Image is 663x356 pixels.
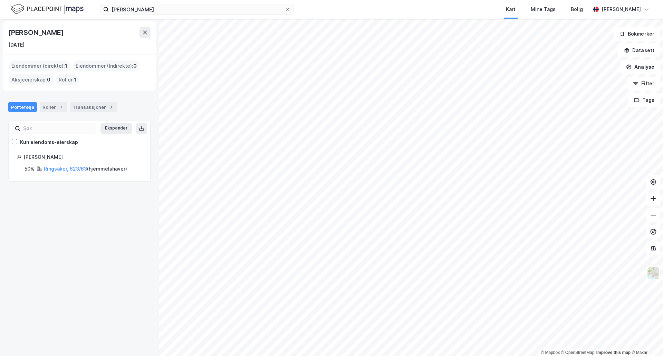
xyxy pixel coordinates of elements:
[107,104,114,110] div: 3
[20,138,78,146] div: Kun eiendoms-eierskap
[602,5,641,13] div: [PERSON_NAME]
[11,3,84,15] img: logo.f888ab2527a4732fd821a326f86c7f29.svg
[109,4,285,15] input: Søk på adresse, matrikkel, gårdeiere, leietakere eller personer
[8,102,37,112] div: Portefølje
[571,5,583,13] div: Bolig
[47,76,50,84] span: 0
[56,74,79,85] div: Roller :
[614,27,660,41] button: Bokmerker
[65,62,67,70] span: 1
[618,44,660,57] button: Datasett
[596,350,631,355] a: Improve this map
[531,5,556,13] div: Mine Tags
[40,102,67,112] div: Roller
[628,323,663,356] iframe: Chat Widget
[9,60,70,71] div: Eiendommer (direkte) :
[9,74,53,85] div: Aksjeeierskap :
[23,153,142,161] div: [PERSON_NAME]
[20,123,96,134] input: Søk
[70,102,117,112] div: Transaksjoner
[628,93,660,107] button: Tags
[74,76,76,84] span: 1
[57,104,64,110] div: 1
[100,123,132,134] button: Ekspander
[44,166,87,172] a: Ringsaker, 623/63
[620,60,660,74] button: Analyse
[25,165,35,173] div: 50%
[628,323,663,356] div: Kontrollprogram for chat
[8,27,65,38] div: [PERSON_NAME]
[561,350,595,355] a: OpenStreetMap
[541,350,560,355] a: Mapbox
[8,41,25,49] div: [DATE]
[627,77,660,90] button: Filter
[647,267,660,280] img: Z
[506,5,516,13] div: Kart
[73,60,140,71] div: Eiendommer (Indirekte) :
[44,165,127,173] div: ( hjemmelshaver )
[133,62,137,70] span: 0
